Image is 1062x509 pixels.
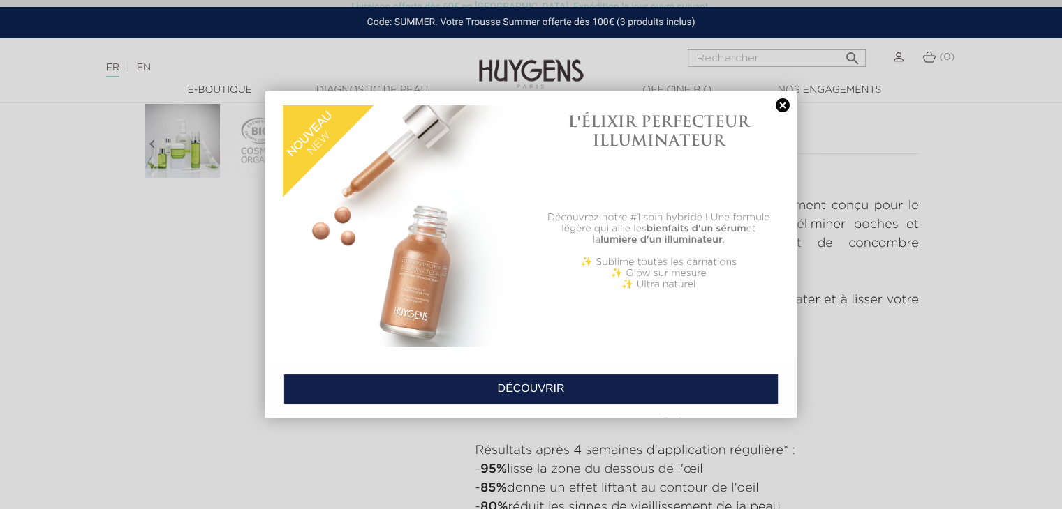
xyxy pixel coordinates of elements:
[538,279,779,290] p: ✨ Ultra naturel
[600,235,723,245] b: lumière d'un illuminateur
[538,212,779,245] p: Découvrez notre #1 soin hybride ! Une formule légère qui allie les et la .
[538,112,779,149] h1: L'ÉLIXIR PERFECTEUR ILLUMINATEUR
[647,224,746,234] b: bienfaits d'un sérum
[283,374,779,404] a: DÉCOUVRIR
[538,268,779,279] p: ✨ Glow sur mesure
[538,257,779,268] p: ✨ Sublime toutes les carnations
